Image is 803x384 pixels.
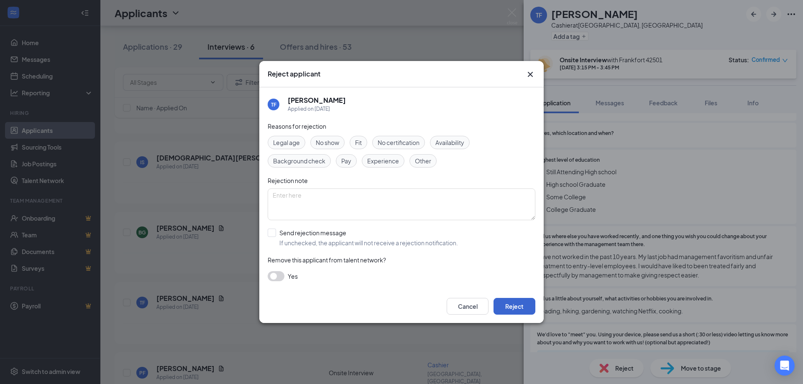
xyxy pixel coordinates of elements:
button: Cancel [447,298,488,315]
span: No certification [378,138,419,147]
button: Close [525,69,535,79]
span: Other [415,156,431,165]
button: Reject [494,298,535,315]
span: Experience [367,156,399,165]
svg: Cross [525,69,535,79]
div: TF [271,101,276,108]
span: Reasons for rejection [268,122,326,130]
span: Rejection note [268,177,308,184]
span: Legal age [273,138,300,147]
span: Availability [435,138,464,147]
div: Open Intercom Messenger [775,356,795,376]
h3: Reject applicant [268,69,320,79]
h5: [PERSON_NAME] [288,96,346,105]
span: Pay [341,156,351,165]
span: No show [316,138,339,147]
span: Remove this applicant from talent network? [268,256,386,264]
span: Yes [288,271,298,281]
span: Background check [273,156,325,165]
span: Fit [355,138,362,147]
div: Applied on [DATE] [288,105,346,113]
